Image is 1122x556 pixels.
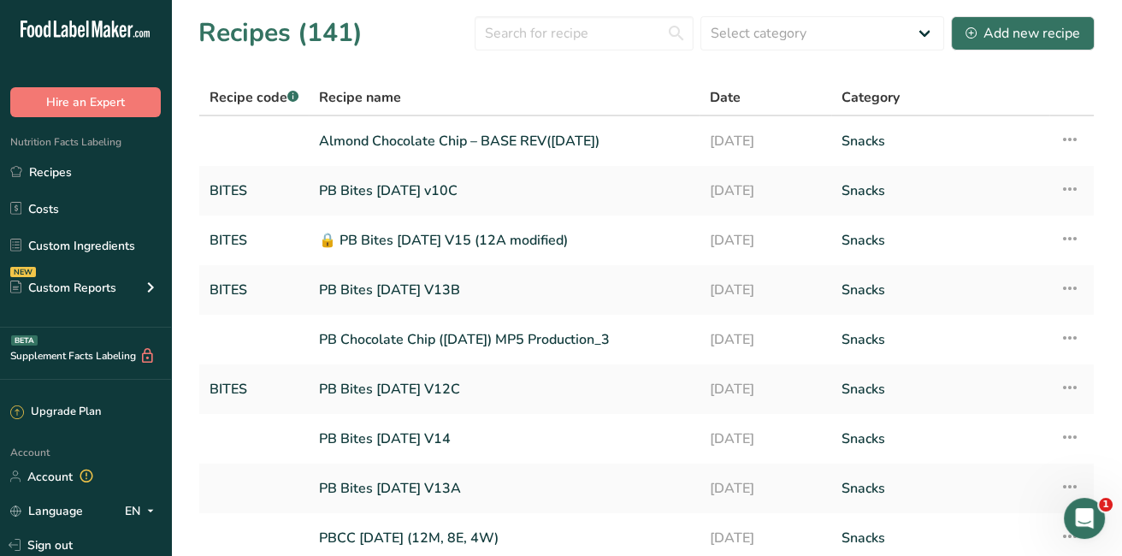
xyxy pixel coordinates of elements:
a: PB Bites [DATE] V14 [319,421,689,457]
a: Snacks [841,173,1039,209]
a: Snacks [841,272,1039,308]
a: PB Bites [DATE] V13A [319,470,689,506]
a: 🔒 PB Bites [DATE] V15 (12A modified) [319,222,689,258]
a: BITES [210,272,298,308]
a: [DATE] [710,322,821,358]
a: BITES [210,222,298,258]
a: PBCC [DATE] (12M, 8E, 4W) [319,520,689,556]
a: BITES [210,371,298,407]
a: Snacks [841,371,1039,407]
a: [DATE] [710,371,821,407]
button: Add new recipe [951,16,1095,50]
span: 1 [1099,498,1113,512]
input: Search for recipe [475,16,694,50]
a: PB Chocolate Chip ([DATE]) MP5 Production_3 [319,322,689,358]
a: [DATE] [710,123,821,159]
a: Almond Chocolate Chip – BASE REV([DATE]) [319,123,689,159]
span: Recipe code [210,88,298,107]
a: Snacks [841,470,1039,506]
div: Custom Reports [10,279,116,297]
a: Snacks [841,123,1039,159]
a: Snacks [841,322,1039,358]
a: PB Bites [DATE] V13B [319,272,689,308]
a: BITES [210,173,298,209]
a: [DATE] [710,272,821,308]
a: [DATE] [710,173,821,209]
span: Category [841,87,900,108]
span: Date [710,87,741,108]
a: Snacks [841,222,1039,258]
div: EN [125,500,161,521]
div: NEW [10,267,36,277]
div: BETA [11,335,38,346]
a: Language [10,496,83,526]
iframe: Intercom live chat [1064,498,1105,539]
a: [DATE] [710,421,821,457]
h1: Recipes (141) [198,14,363,52]
a: PB Bites [DATE] v10C [319,173,689,209]
a: Snacks [841,520,1039,556]
div: Add new recipe [966,23,1080,44]
a: [DATE] [710,520,821,556]
span: Recipe name [319,87,401,108]
div: Upgrade Plan [10,404,101,421]
a: [DATE] [710,222,821,258]
button: Hire an Expert [10,87,161,117]
a: Snacks [841,421,1039,457]
a: PB Bites [DATE] V12C [319,371,689,407]
a: [DATE] [710,470,821,506]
